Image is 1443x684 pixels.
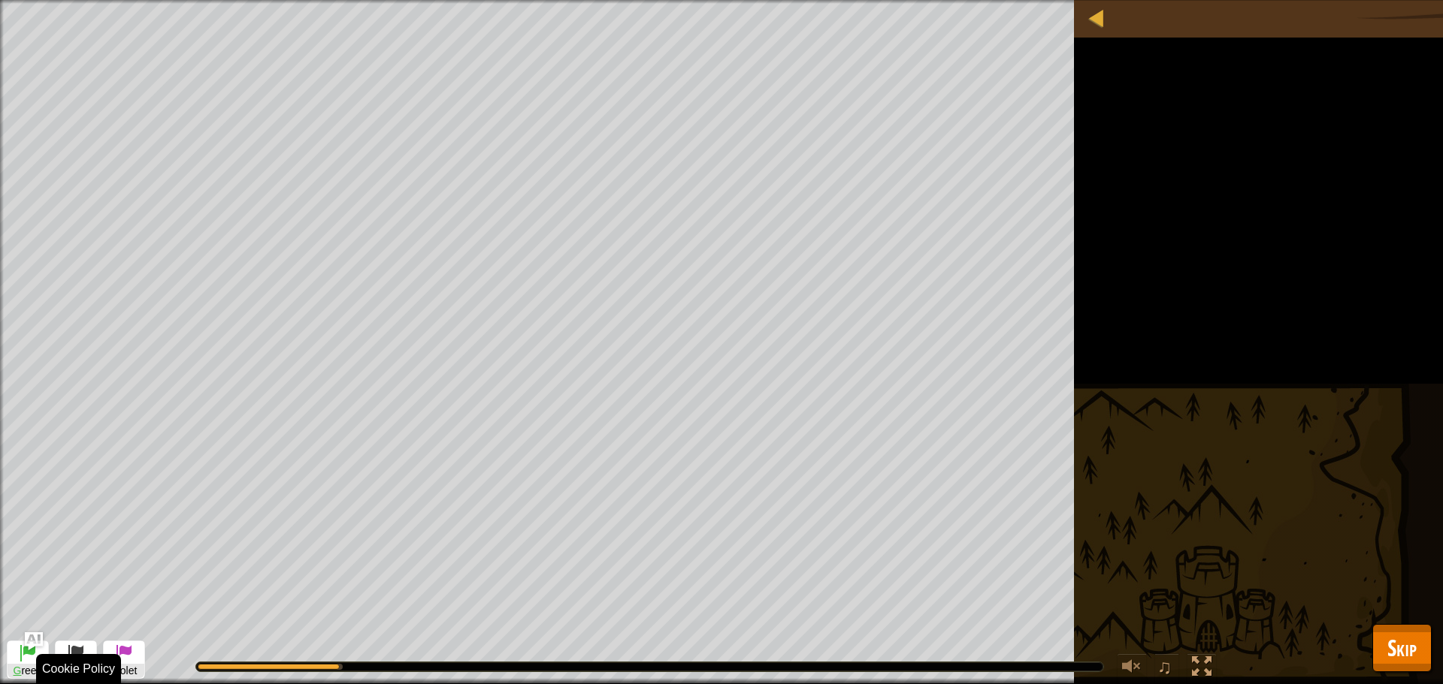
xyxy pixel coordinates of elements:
span: reen [8,664,48,678]
button: ♫ [1154,653,1180,684]
div: Cookie Policy [36,654,121,684]
button: Violet [103,640,145,679]
span: Skip [1387,632,1417,663]
button: Adjust volume [1117,653,1147,684]
button: Skip [1372,624,1432,672]
span: iolet [104,664,144,678]
button: Green [7,640,49,679]
button: Toggle fullscreen [1187,653,1217,684]
button: Ask AI [25,632,43,650]
span: ♫ [1157,655,1172,678]
span: G [14,664,22,676]
button: Black [55,640,97,679]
